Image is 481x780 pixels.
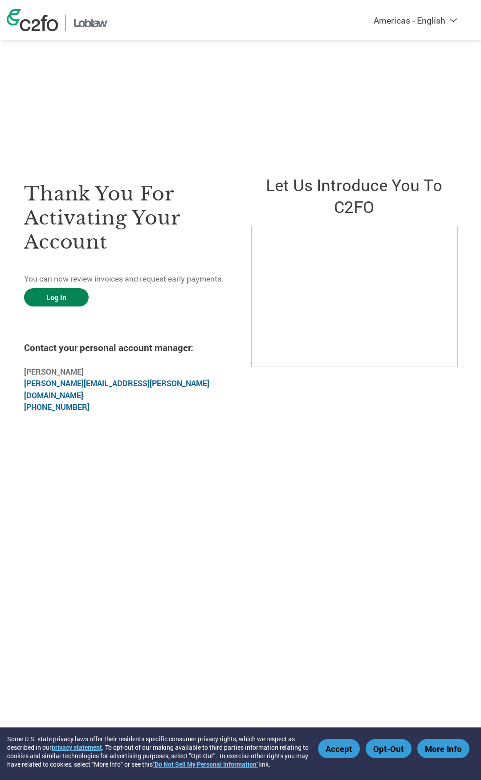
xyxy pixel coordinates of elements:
[72,15,110,31] img: Loblaw
[251,174,457,217] h2: Let us introduce you to C2FO
[251,226,458,367] iframe: C2FO Introduction Video
[318,739,360,758] button: Accept
[366,739,412,758] button: Opt-Out
[417,739,469,758] button: More Info
[24,378,209,400] a: [PERSON_NAME][EMAIL_ADDRESS][PERSON_NAME][DOMAIN_NAME]
[24,341,230,354] h4: Contact your personal account manager:
[7,735,314,768] div: Some U.S. state privacy laws offer their residents specific consumer privacy rights, which we res...
[24,367,84,377] b: [PERSON_NAME]
[153,760,258,768] a: "Do Not Sell My Personal Information"
[24,182,230,254] h3: Thank you for activating your account
[24,273,230,285] p: You can now review invoices and request early payments.
[52,743,102,751] a: privacy statement
[7,9,58,31] img: c2fo logo
[24,288,89,306] a: Log In
[24,402,90,412] a: [PHONE_NUMBER]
